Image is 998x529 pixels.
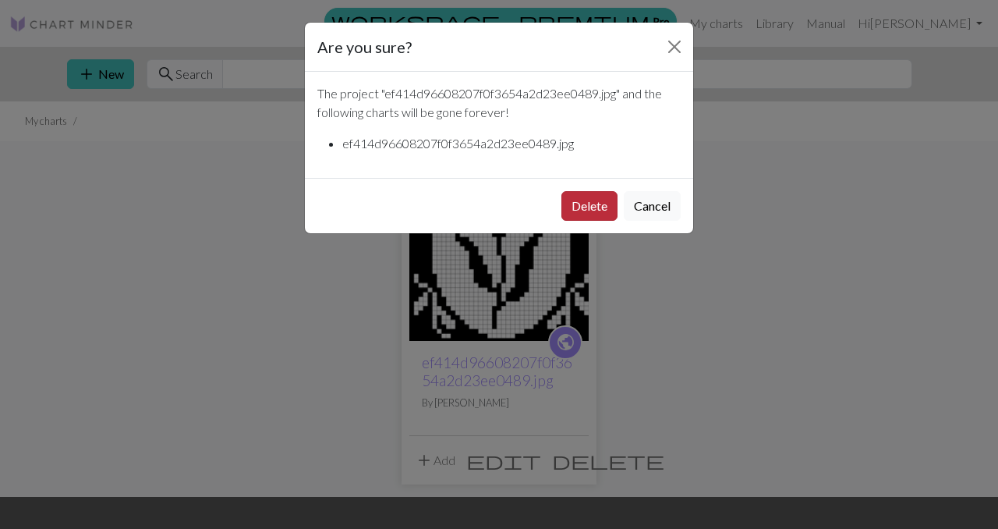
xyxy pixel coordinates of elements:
li: ef414d96608207f0f3654a2d23ee0489.jpg [342,134,681,153]
p: The project " ef414d96608207f0f3654a2d23ee0489.jpg " and the following charts will be gone forever! [317,84,681,122]
h5: Are you sure? [317,35,412,59]
button: Delete [561,191,618,221]
button: Cancel [624,191,681,221]
button: Close [662,34,687,59]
